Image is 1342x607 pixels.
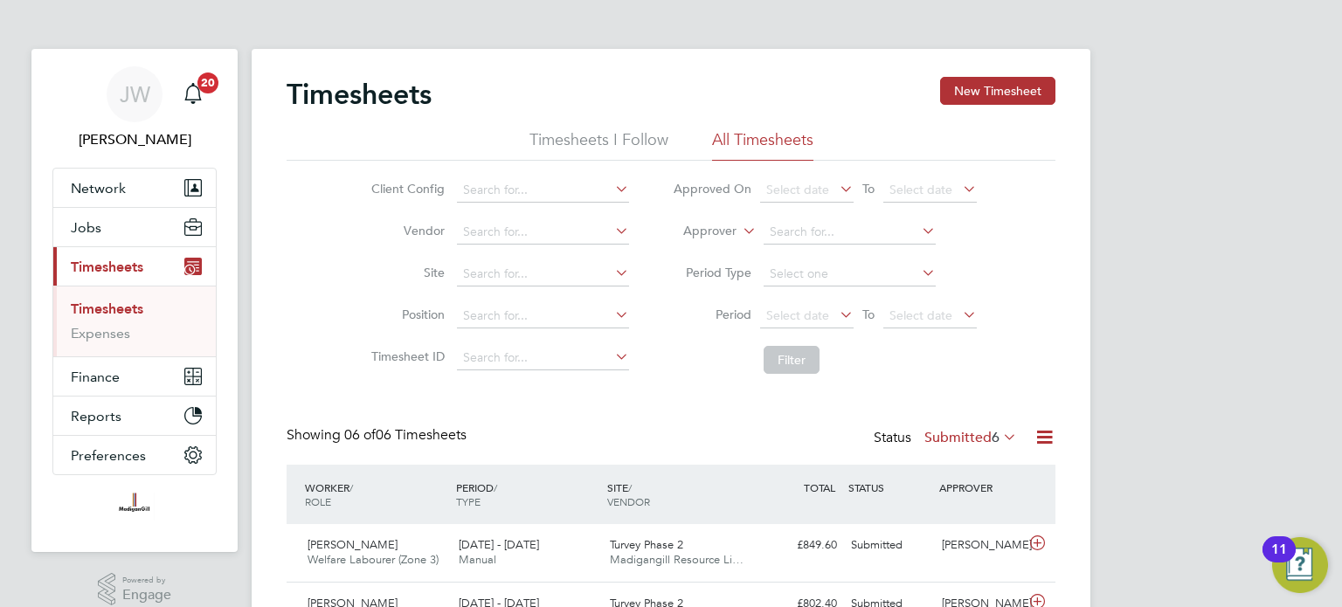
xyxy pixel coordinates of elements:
div: Timesheets [53,286,216,356]
span: VENDOR [607,494,650,508]
span: / [349,480,353,494]
span: Select date [766,307,829,323]
label: Approver [658,223,737,240]
div: [PERSON_NAME] [935,531,1026,560]
span: [DATE] - [DATE] [459,537,539,552]
span: ROLE [305,494,331,508]
div: Status [874,426,1020,451]
span: Welfare Labourer (Zone 3) [308,552,439,567]
span: Jack Williams [52,129,217,150]
input: Select one [764,262,936,286]
input: Search for... [457,346,629,370]
label: Period Type [673,265,751,280]
span: Select date [766,182,829,197]
span: TOTAL [804,480,835,494]
button: Finance [53,357,216,396]
button: Open Resource Center, 11 new notifications [1272,537,1328,593]
button: New Timesheet [940,77,1055,105]
label: Period [673,307,751,322]
div: STATUS [844,472,935,503]
label: Client Config [366,181,445,197]
h2: Timesheets [287,77,432,112]
span: Finance [71,369,120,385]
span: 06 Timesheets [344,426,467,444]
span: To [857,177,880,200]
button: Jobs [53,208,216,246]
span: 20 [197,72,218,93]
span: Jobs [71,219,101,236]
label: Approved On [673,181,751,197]
span: Powered by [122,573,171,588]
span: Select date [889,307,952,323]
div: APPROVER [935,472,1026,503]
label: Site [366,265,445,280]
input: Search for... [457,304,629,328]
button: Filter [764,346,820,374]
span: Reports [71,408,121,424]
label: Position [366,307,445,322]
button: Timesheets [53,247,216,286]
button: Reports [53,397,216,435]
span: / [494,480,497,494]
button: Network [53,169,216,207]
span: Preferences [71,447,146,464]
button: Preferences [53,436,216,474]
span: JW [120,83,150,106]
span: Manual [459,552,496,567]
div: SITE [603,472,754,517]
a: Powered byEngage [98,573,172,606]
div: WORKER [301,472,452,517]
span: Turvey Phase 2 [610,537,683,552]
a: Go to home page [52,493,217,521]
img: madigangill-logo-retina.png [114,493,154,521]
a: Expenses [71,325,130,341]
span: Network [71,180,126,197]
span: Madigangill Resource Li… [610,552,744,567]
div: PERIOD [452,472,603,517]
span: Select date [889,182,952,197]
label: Timesheet ID [366,348,445,364]
div: £849.60 [753,531,844,560]
input: Search for... [764,220,936,245]
label: Vendor [366,223,445,238]
input: Search for... [457,178,629,203]
input: Search for... [457,262,629,286]
label: Submitted [924,429,1017,446]
div: 11 [1271,549,1287,572]
span: 6 [992,429,1000,446]
li: All Timesheets [712,129,813,161]
div: Showing [287,426,470,445]
span: TYPE [456,494,481,508]
a: Timesheets [71,300,143,317]
a: JW[PERSON_NAME] [52,66,217,150]
span: To [857,303,880,326]
nav: Main navigation [31,49,238,552]
input: Search for... [457,220,629,245]
span: Engage [122,588,171,603]
span: Timesheets [71,259,143,275]
span: [PERSON_NAME] [308,537,398,552]
span: / [628,480,632,494]
div: Submitted [844,531,935,560]
a: 20 [176,66,211,122]
li: Timesheets I Follow [529,129,668,161]
span: 06 of [344,426,376,444]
